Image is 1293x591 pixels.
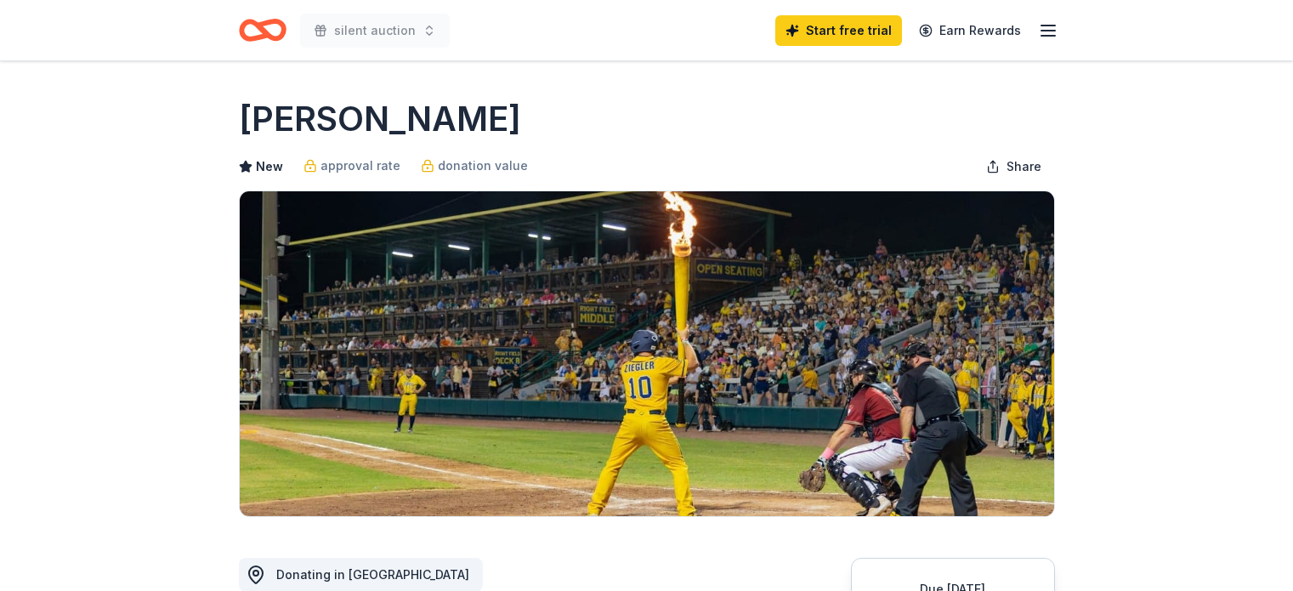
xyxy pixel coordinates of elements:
span: Donating in [GEOGRAPHIC_DATA] [276,567,469,582]
a: Home [239,10,286,50]
a: donation value [421,156,528,176]
img: Image for Savannah Bananas [240,191,1054,516]
button: silent auction [300,14,450,48]
button: Share [973,150,1055,184]
h1: [PERSON_NAME] [239,95,521,143]
span: donation value [438,156,528,176]
a: Start free trial [775,15,902,46]
a: Earn Rewards [909,15,1031,46]
a: approval rate [303,156,400,176]
span: Share [1007,156,1041,177]
span: approval rate [320,156,400,176]
span: silent auction [334,20,416,41]
span: New [256,156,283,177]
